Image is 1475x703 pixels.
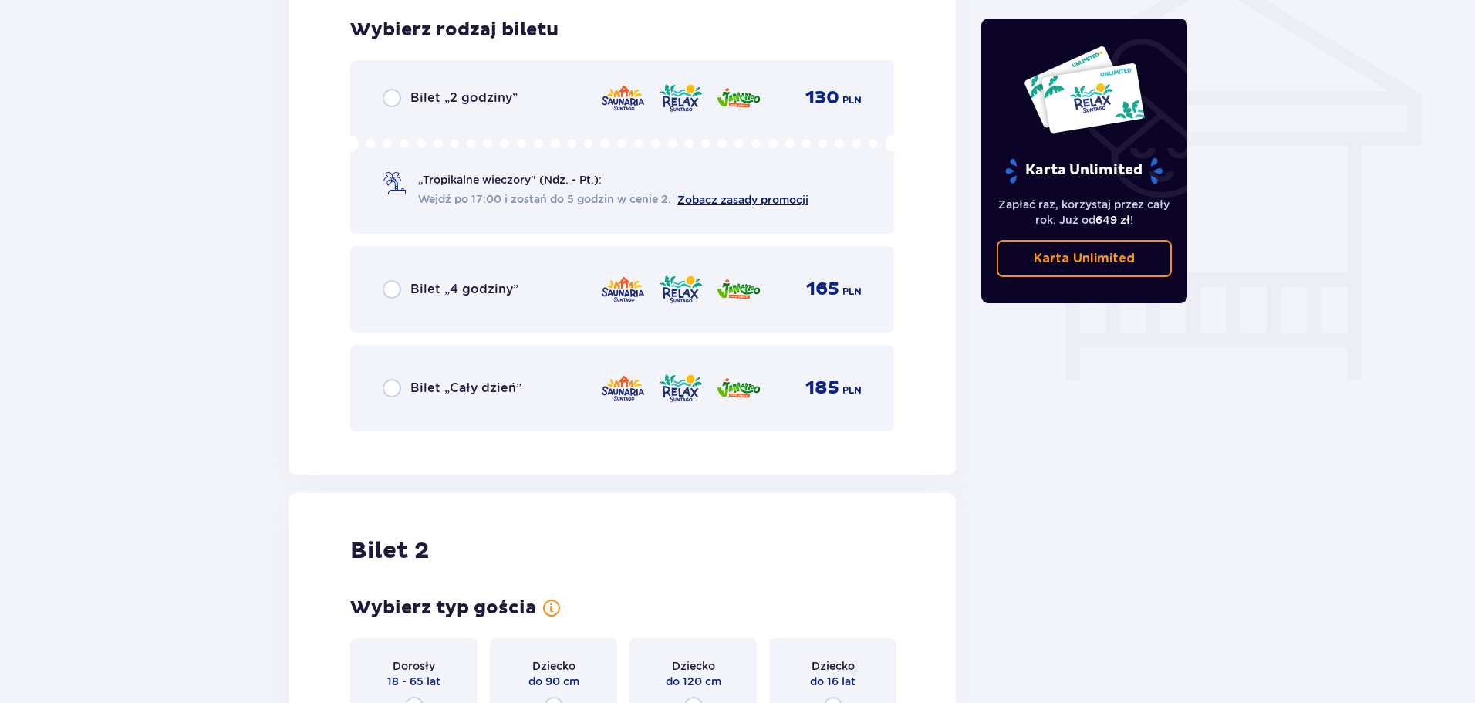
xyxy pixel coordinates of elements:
span: Dziecko [532,658,575,674]
p: Karta Unlimited [1034,250,1135,267]
img: Jamango [716,82,761,114]
span: do 16 lat [810,674,856,689]
img: Saunaria [600,82,646,114]
span: do 120 cm [666,674,721,689]
h3: Wybierz rodzaj biletu [350,19,559,42]
h2: Bilet 2 [350,536,429,566]
span: Bilet „4 godziny” [410,281,518,298]
span: 649 zł [1095,214,1130,226]
span: PLN [842,285,862,299]
span: Dziecko [812,658,855,674]
span: „Tropikalne wieczory" (Ndz. - Pt.): [418,172,602,188]
img: Relax [658,372,704,404]
span: PLN [842,384,862,397]
img: Saunaria [600,273,646,306]
a: Karta Unlimited [997,240,1173,277]
img: Jamango [716,273,761,306]
img: Jamango [716,372,761,404]
span: do 90 cm [528,674,579,689]
h3: Wybierz typ gościa [350,597,536,620]
span: PLN [842,93,862,107]
span: Dziecko [672,658,715,674]
span: 185 [805,377,839,400]
img: Relax [658,273,704,306]
p: Zapłać raz, korzystaj przez cały rok. Już od ! [997,197,1173,228]
span: Wejdź po 17:00 i zostań do 5 godzin w cenie 2. [418,191,671,207]
img: Relax [658,82,704,114]
span: 18 - 65 lat [387,674,440,689]
span: Dorosły [393,658,435,674]
span: 130 [805,86,839,110]
span: 165 [806,278,839,301]
img: Saunaria [600,372,646,404]
p: Karta Unlimited [1004,157,1164,184]
a: Zobacz zasady promocji [677,194,808,206]
img: Dwie karty całoroczne do Suntago z napisem 'UNLIMITED RELAX', na białym tle z tropikalnymi liśćmi... [1023,45,1146,134]
span: Bilet „2 godziny” [410,90,518,106]
span: Bilet „Cały dzień” [410,380,521,397]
